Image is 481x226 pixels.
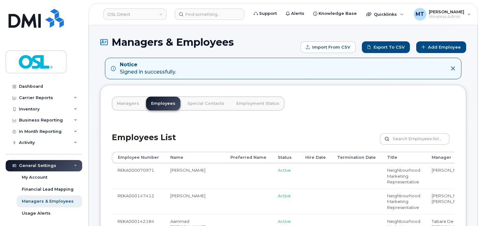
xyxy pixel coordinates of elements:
th: Name [165,152,225,163]
span: Active [278,193,291,198]
th: Employee Number [112,152,165,163]
th: Title [381,152,426,163]
div: Signed in successfully. [120,61,176,76]
a: Special Contacts [182,97,229,110]
h1: Managers & Employees [100,37,297,48]
th: Preferred Name [225,152,272,163]
td: Neighbourhood Marketing Representative [381,163,426,189]
span: Active [278,219,291,224]
th: Status [272,152,300,163]
td: REKA000070971 [112,163,165,189]
li: [PERSON_NAME] [432,199,480,205]
a: Employment Status [231,97,284,110]
td: [PERSON_NAME] [165,163,225,189]
form: Import from CSV [301,41,356,53]
li: [PERSON_NAME] [432,193,480,199]
a: Export to CSV [362,41,410,53]
th: Termination Date [332,152,381,163]
td: Neighbourhood Marketing Representative [381,189,426,214]
a: Add Employee [416,41,466,53]
a: Employees [146,97,180,110]
span: Active [278,168,291,173]
th: Hire Date [300,152,332,163]
td: [PERSON_NAME] [165,189,225,214]
h2: Employees List [112,133,176,152]
td: REKA000147412 [112,189,165,214]
a: Managers [112,97,144,110]
strong: Notice [120,61,176,68]
li: [PERSON_NAME] [432,167,480,173]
